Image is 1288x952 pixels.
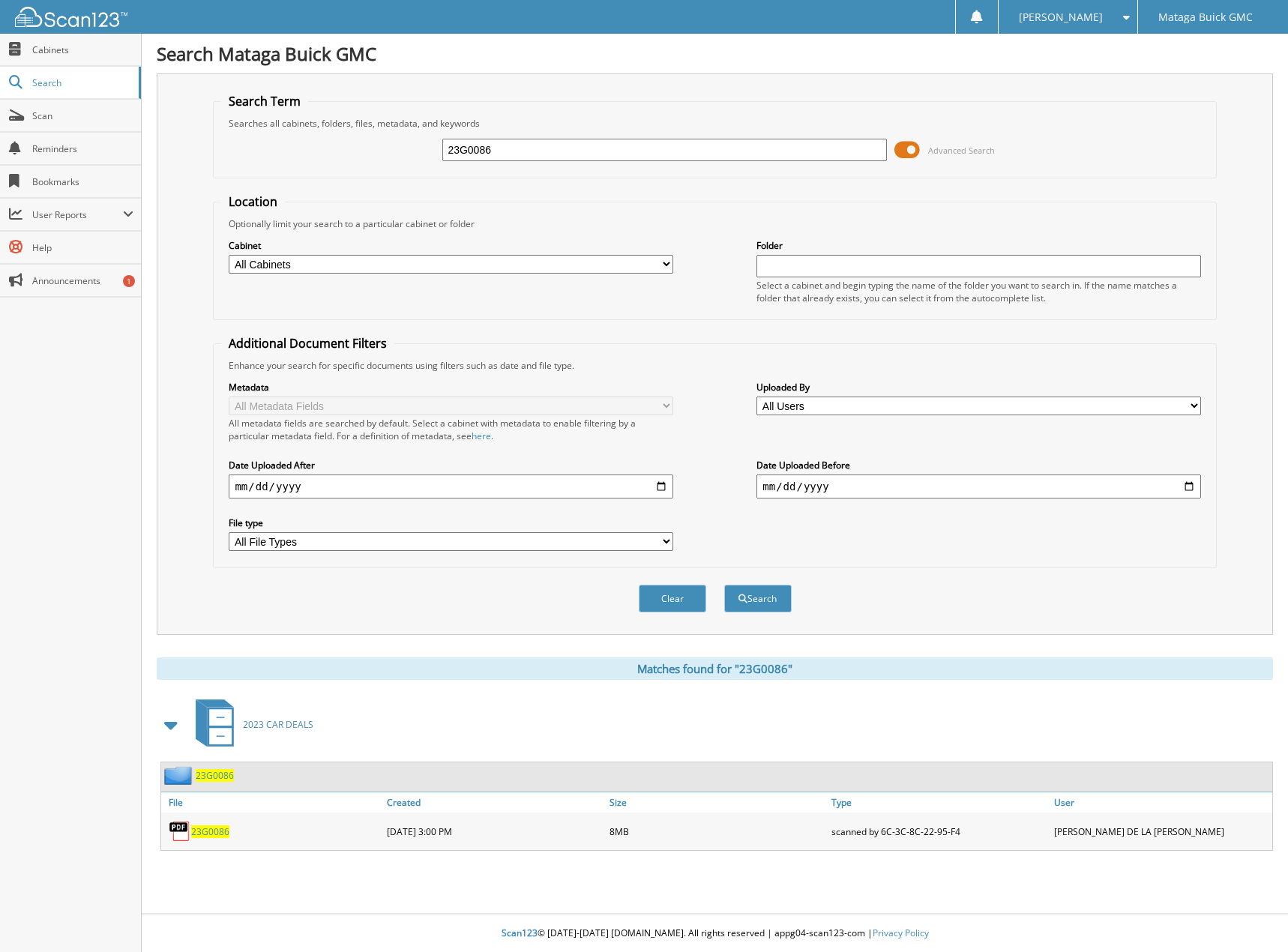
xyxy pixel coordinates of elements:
[32,142,133,155] span: Reminders
[502,927,538,939] span: Scan123
[639,585,706,612] button: Clear
[32,241,133,254] span: Help
[164,766,196,785] img: folder2.png
[472,430,491,442] a: here
[1158,13,1253,22] span: Mataga Buick GMC
[1050,792,1272,813] a: User
[221,217,1208,230] div: Optionally limit your search to a particular cabinet or folder
[221,117,1208,130] div: Searches all cabinets, folders, files, metadata, and keywords
[221,93,308,109] legend: Search Term
[221,335,394,352] legend: Additional Document Filters
[1019,13,1103,22] span: [PERSON_NAME]
[221,193,285,210] legend: Location
[229,239,672,252] label: Cabinet
[928,145,995,156] span: Advanced Search
[187,695,313,754] a: 2023 CAR DEALS
[243,718,313,731] span: 2023 CAR DEALS
[1050,816,1272,846] div: [PERSON_NAME] DE LA [PERSON_NAME]
[756,239,1200,252] label: Folder
[229,381,672,394] label: Metadata
[383,816,605,846] div: [DATE] 3:00 PM
[32,274,133,287] span: Announcements
[724,585,792,612] button: Search
[606,816,828,846] div: 8MB
[169,820,191,843] img: PDF.png
[756,279,1200,304] div: Select a cabinet and begin typing the name of the folder you want to search in. If the name match...
[123,275,135,287] div: 1
[32,76,131,89] span: Search
[756,459,1200,472] label: Date Uploaded Before
[32,43,133,56] span: Cabinets
[756,475,1200,498] input: end
[157,41,1273,66] h1: Search Mataga Buick GMC
[32,109,133,122] span: Scan
[828,816,1050,846] div: scanned by 6C-3C-8C-22-95-F4
[229,516,672,529] label: File type
[606,792,828,813] a: Size
[229,475,672,498] input: start
[32,208,123,221] span: User Reports
[756,381,1200,394] label: Uploaded By
[191,825,229,838] a: 23G0086
[383,792,605,813] a: Created
[828,792,1050,813] a: Type
[157,657,1273,680] div: Matches found for "23G0086"
[142,915,1288,952] div: © [DATE]-[DATE] [DOMAIN_NAME]. All rights reserved | appg04-scan123-com |
[221,359,1208,372] div: Enhance your search for specific documents using filters such as date and file type.
[229,459,672,472] label: Date Uploaded After
[15,7,127,27] img: scan123-logo-white.svg
[32,175,133,188] span: Bookmarks
[873,927,929,939] a: Privacy Policy
[229,417,672,442] div: All metadata fields are searched by default. Select a cabinet with metadata to enable filtering b...
[196,769,234,782] a: 23G0086
[161,792,383,813] a: File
